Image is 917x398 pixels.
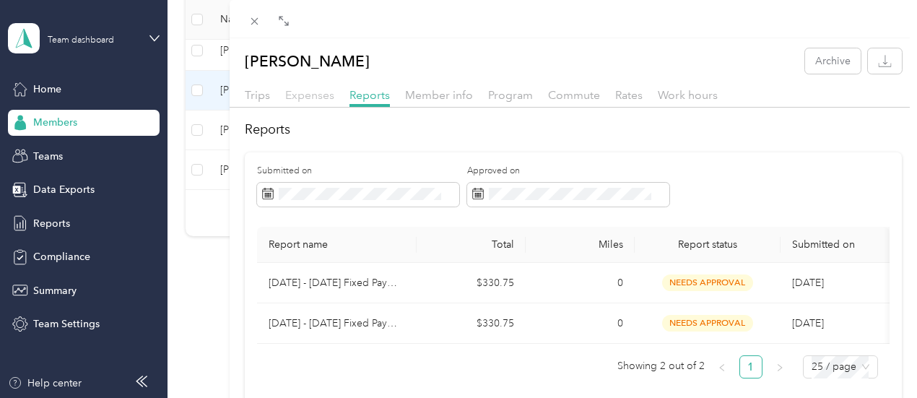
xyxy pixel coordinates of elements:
td: $330.75 [417,303,526,344]
span: Reports [349,88,390,102]
span: [DATE] [792,317,824,329]
span: [DATE] [792,277,824,289]
li: 1 [739,355,762,378]
span: needs approval [662,315,753,332]
p: [DATE] - [DATE] Fixed Payment [269,275,405,291]
th: Report name [257,227,417,263]
button: Archive [805,48,861,74]
span: 25 / page [812,356,869,378]
span: Work hours [658,88,718,102]
label: Approved on [467,165,669,178]
div: Total [428,238,514,251]
button: left [710,355,734,378]
p: [PERSON_NAME] [245,48,370,74]
td: $330.75 [417,263,526,303]
span: Expenses [285,88,334,102]
th: Submitted on [781,227,890,263]
td: 0 [526,263,635,303]
div: Page Size [803,355,878,378]
span: Program [488,88,533,102]
span: right [775,363,784,372]
div: Miles [537,238,623,251]
h2: Reports [245,120,903,139]
span: Report status [646,238,768,251]
span: Rates [615,88,643,102]
p: [DATE] - [DATE] Fixed Payment [269,316,405,332]
span: Member info [405,88,473,102]
label: Submitted on [257,165,459,178]
button: right [768,355,791,378]
span: Showing 2 out of 2 [617,355,705,377]
li: Previous Page [710,355,734,378]
td: 0 [526,303,635,344]
li: Next Page [768,355,791,378]
span: Commute [548,88,600,102]
a: 1 [740,356,762,378]
iframe: Everlance-gr Chat Button Frame [836,317,917,398]
span: left [718,363,726,372]
span: needs approval [662,274,753,291]
span: Trips [245,88,270,102]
